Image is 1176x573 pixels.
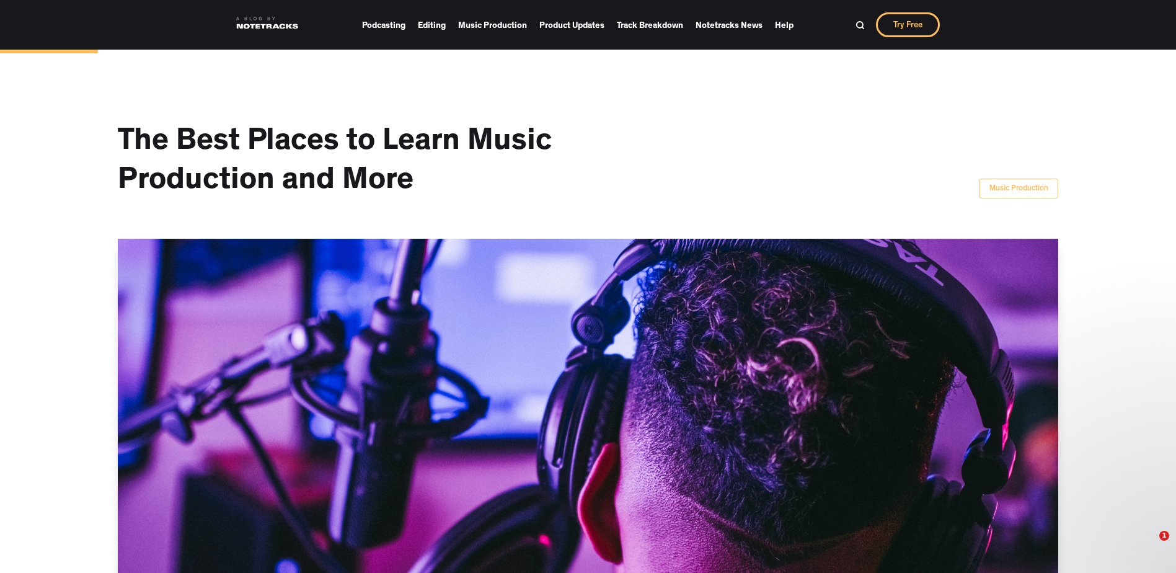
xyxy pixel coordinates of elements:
a: Music Production [979,179,1058,198]
a: Podcasting [362,16,405,34]
div: Music Production [989,183,1048,195]
a: Track Breakdown [617,16,683,34]
a: Try Free [876,12,940,37]
img: Search Bar [855,20,865,30]
a: Notetracks News [696,16,763,34]
iframe: Intercom live chat [1134,531,1164,561]
span: 1 [1159,531,1169,541]
a: Music Production [458,16,527,34]
a: Editing [418,16,446,34]
a: Product Updates [539,16,604,34]
a: Help [775,16,794,34]
h1: The Best Places to Learn Music Production and More [118,124,614,202]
